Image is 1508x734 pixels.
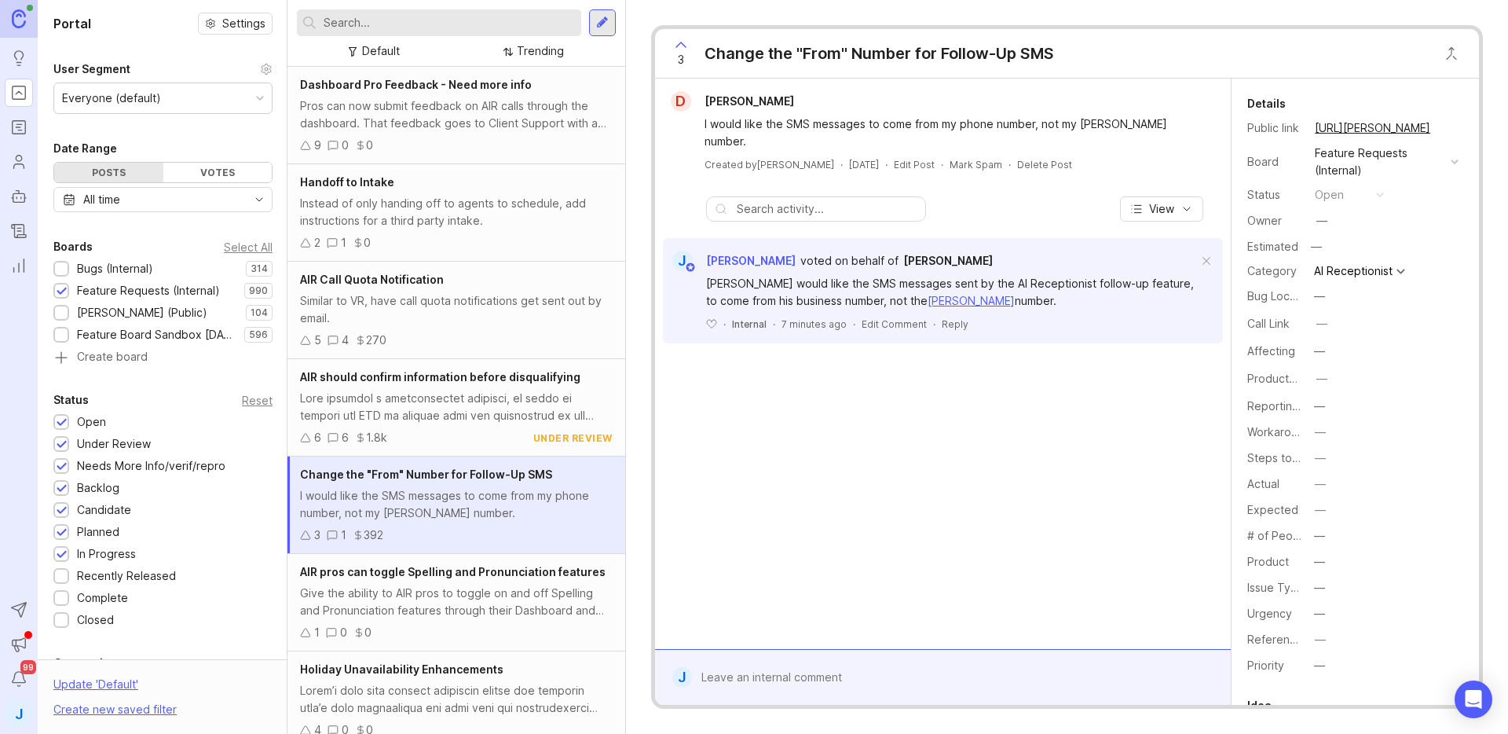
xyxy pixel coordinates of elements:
[300,78,532,91] span: Dashboard Pro Feedback - Need more info
[1247,581,1305,594] label: Issue Type
[53,139,117,158] div: Date Range
[77,545,136,563] div: In Progress
[1315,424,1326,441] div: —
[1436,38,1467,69] button: Close button
[287,554,625,651] a: AIR pros can toggle Spelling and Pronunciation featuresGive the ability to AIR pros to toggle on ...
[663,251,796,271] a: J[PERSON_NAME]
[249,284,268,297] p: 990
[314,429,321,446] div: 6
[53,676,138,701] div: Update ' Default '
[517,42,564,60] div: Trending
[773,317,775,331] div: ·
[1314,266,1393,277] div: AI Receptionist
[342,429,349,446] div: 6
[661,91,807,112] a: D[PERSON_NAME]
[1247,212,1302,229] div: Owner
[5,630,33,659] button: Announcements
[1149,201,1174,217] span: View
[1247,153,1302,171] div: Board
[706,275,1198,310] div: [PERSON_NAME] would like the SMS messages sent by the AI Receptionist follow-up feature, to come ...
[1310,448,1330,468] button: Steps to Reproduce
[242,396,273,405] div: Reset
[1314,527,1325,545] div: —
[1247,425,1311,439] label: Workaround
[300,682,613,717] div: Lorem’i dolo sita consect adipiscin elitse doe temporin utla’e dolo magnaaliqua eni admi veni qui...
[300,390,613,424] div: Lore ipsumdol s ametconsectet adipisci, el seddo ei tempori utl ETD ma aliquae admi ven quisnostr...
[366,332,386,349] div: 270
[287,457,625,554] a: Change the "From" Number for Follow-Up SMSI would like the SMS messages to come from my phone num...
[5,182,33,211] a: Autopilot
[705,158,834,171] div: Created by [PERSON_NAME]
[737,200,917,218] input: Search activity...
[366,429,387,446] div: 1.8k
[287,262,625,359] a: AIR Call Quota NotificationSimilar to VR, have call quota notifications get sent out by email.54270
[77,413,106,431] div: Open
[732,317,767,331] div: Internal
[862,317,927,331] div: Edit Comment
[1008,158,1011,171] div: ·
[1247,477,1279,490] label: Actual
[287,67,625,164] a: Dashboard Pro Feedback - Need more infoPros can now submit feedback on AIR calls through the dash...
[20,660,36,674] span: 99
[77,611,114,629] div: Closed
[77,326,236,343] div: Feature Board Sandbox [DATE]
[300,585,613,619] div: Give the ability to AIR pros to toggle on and off Spelling and Pronunciation features through the...
[1247,344,1295,358] label: Affecting
[903,254,993,267] span: [PERSON_NAME]
[1315,186,1344,204] div: open
[77,501,131,519] div: Candidate
[366,137,373,154] div: 0
[62,90,161,107] div: Everyone (default)
[1314,553,1325,571] div: —
[1316,212,1327,229] div: —
[5,148,33,176] a: Users
[1247,262,1302,280] div: Category
[928,294,1015,307] a: [PERSON_NAME]
[77,457,225,475] div: Needs More Info/verif/repro
[53,14,91,33] h1: Portal
[1315,501,1326,519] div: —
[672,251,693,271] div: J
[1247,529,1359,542] label: # of People Affected
[1247,289,1316,303] label: Bug Location
[1310,629,1330,650] button: Reference(s)
[1247,372,1330,385] label: ProductboardID
[1315,475,1326,493] div: —
[287,359,625,457] a: AIR should confirm information before disqualifyingLore ipsumdol s ametconsectet adipisci, el sed...
[5,44,33,72] a: Ideas
[705,42,1054,64] div: Change the "From" Number for Follow-Up SMS
[1247,119,1302,137] div: Public link
[849,158,879,171] a: [DATE]
[1315,450,1326,467] div: —
[678,51,684,68] span: 3
[1247,503,1298,516] label: Expected
[342,332,349,349] div: 4
[1314,657,1325,674] div: —
[53,654,116,673] div: Companies
[5,79,33,107] a: Portal
[1315,145,1444,179] div: Feature Requests (Internal)
[314,527,320,544] div: 3
[53,351,273,365] a: Create board
[53,237,93,256] div: Boards
[340,624,347,641] div: 0
[77,282,220,299] div: Feature Requests (Internal)
[300,662,503,676] span: Holiday Unavailability Enhancements
[941,158,943,171] div: ·
[1314,398,1325,415] div: —
[198,13,273,35] a: Settings
[83,191,120,208] div: All time
[1312,314,1332,334] button: Call Link
[5,596,33,624] button: Send to Autopilot
[53,701,177,718] div: Create new saved filter
[300,487,613,522] div: I would like the SMS messages to come from my phone number, not my [PERSON_NAME] number.
[341,234,346,251] div: 1
[1247,696,1272,715] div: Idea
[5,665,33,693] button: Notifications
[1314,579,1325,596] div: —
[77,479,119,497] div: Backlog
[1306,237,1327,257] div: —
[942,317,968,331] div: Reply
[705,94,794,108] span: [PERSON_NAME]
[362,42,400,60] div: Default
